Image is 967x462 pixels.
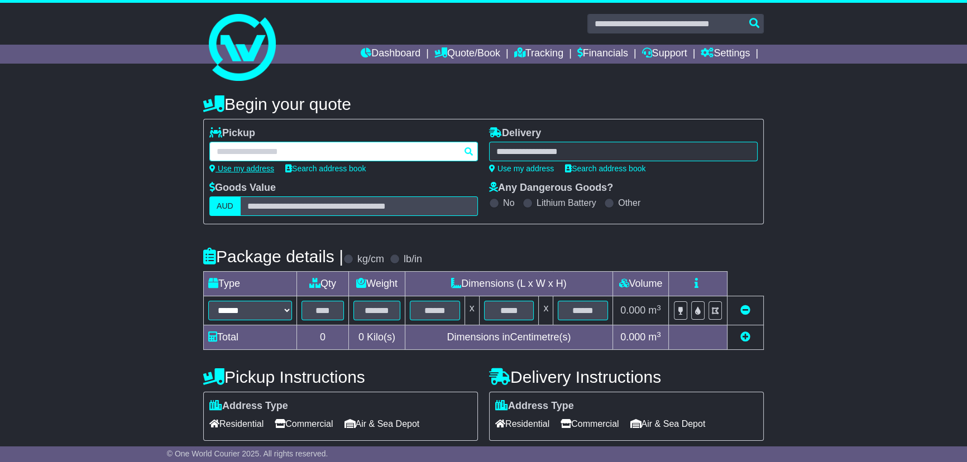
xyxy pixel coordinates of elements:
a: Quote/Book [434,45,500,64]
h4: Package details | [203,247,343,266]
sup: 3 [657,330,661,339]
label: Delivery [489,127,541,139]
label: kg/cm [357,253,384,266]
a: Dashboard [361,45,420,64]
td: Weight [349,272,405,296]
a: Remove this item [740,305,750,316]
span: m [648,331,661,343]
span: 0.000 [620,331,645,343]
span: 0 [358,331,364,343]
span: m [648,305,661,316]
label: Address Type [209,400,288,412]
span: Air & Sea Depot [630,415,706,432]
td: Qty [297,272,349,296]
a: Use my address [489,164,554,173]
span: 0.000 [620,305,645,316]
label: Pickup [209,127,255,139]
typeahead: Please provide city [209,142,478,161]
a: Settings [701,45,750,64]
h4: Delivery Instructions [489,368,764,386]
td: Type [204,272,297,296]
label: AUD [209,196,241,216]
a: Support [642,45,687,64]
a: Tracking [514,45,563,64]
span: Residential [495,415,549,432]
td: Dimensions (L x W x H) [405,272,612,296]
label: Other [618,198,640,208]
label: No [503,198,514,208]
a: Search address book [565,164,645,173]
h4: Begin your quote [203,95,764,113]
span: Residential [209,415,264,432]
a: Add new item [740,331,750,343]
h4: Pickup Instructions [203,368,478,386]
td: x [539,296,553,325]
td: Total [204,325,297,350]
span: Commercial [561,415,619,432]
td: Volume [612,272,668,296]
a: Use my address [209,164,274,173]
span: Commercial [275,415,333,432]
td: 0 [297,325,349,350]
sup: 3 [657,304,661,312]
td: Kilo(s) [349,325,405,350]
label: Address Type [495,400,574,412]
a: Financials [577,45,628,64]
td: Dimensions in Centimetre(s) [405,325,612,350]
label: lb/in [404,253,422,266]
span: Air & Sea Depot [344,415,420,432]
td: x [465,296,479,325]
label: Goods Value [209,182,276,194]
span: © One World Courier 2025. All rights reserved. [167,449,328,458]
a: Search address book [285,164,366,173]
label: Lithium Battery [537,198,596,208]
label: Any Dangerous Goods? [489,182,613,194]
